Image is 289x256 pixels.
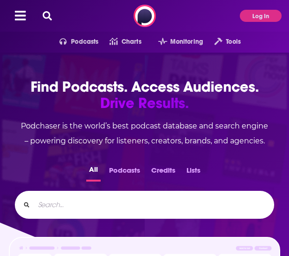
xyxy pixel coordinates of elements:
[71,35,98,48] span: Podcasts
[240,10,282,22] button: Log In
[226,35,241,48] span: Tools
[15,79,274,111] h1: Find Podcasts. Access Audiences.
[106,163,143,182] button: Podcasts
[134,5,156,27] img: Podchaser - Follow, Share and Rate Podcasts
[34,197,266,212] input: Search...
[148,163,178,182] button: Credits
[15,119,274,148] h2: Podchaser is the world’s best podcast database and search engine – powering discovery for listene...
[15,95,274,111] span: Drive Results.
[147,34,203,49] button: open menu
[98,34,141,49] a: Charts
[48,34,99,49] button: open menu
[86,163,101,182] button: All
[122,35,141,48] span: Charts
[184,163,203,182] button: Lists
[203,34,241,49] button: open menu
[15,191,274,219] div: Search...
[170,35,203,48] span: Monitoring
